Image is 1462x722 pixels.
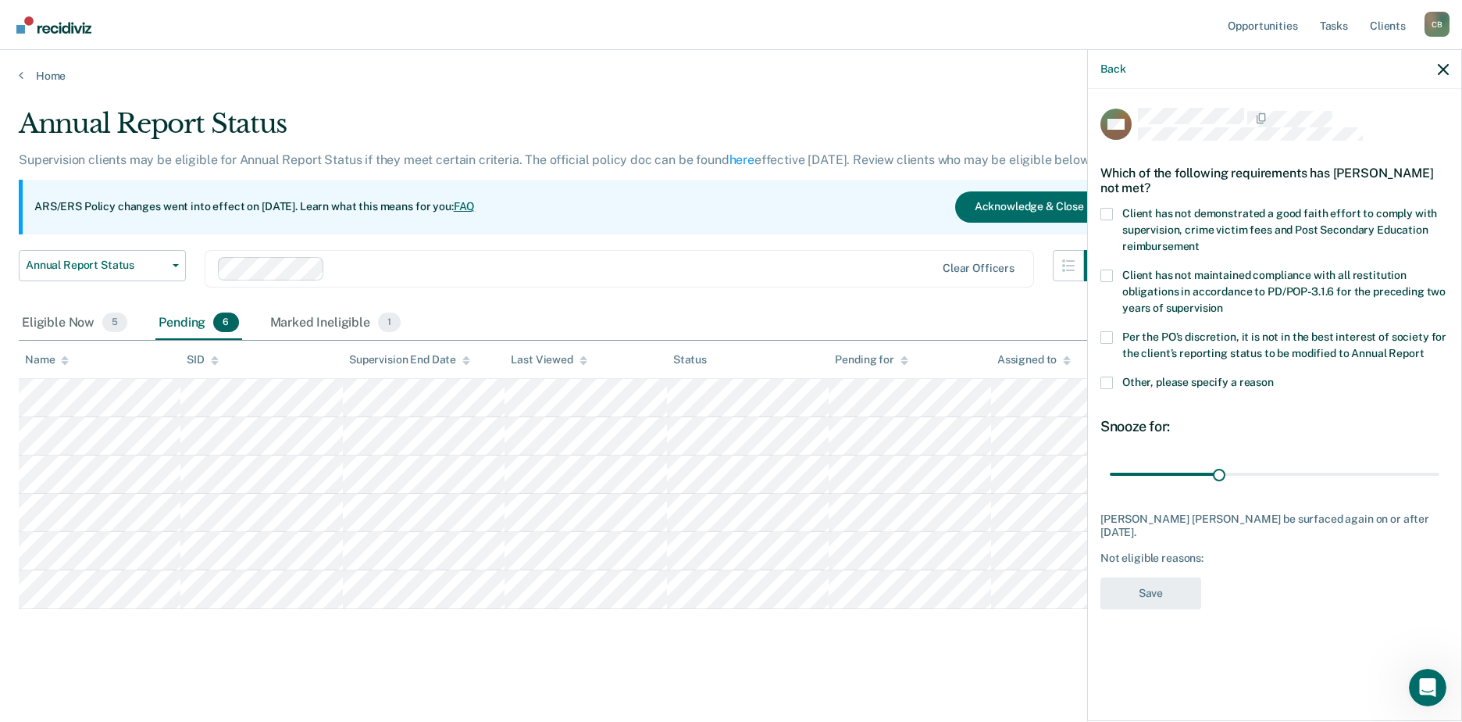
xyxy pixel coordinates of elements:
[1425,12,1450,37] button: Profile dropdown button
[1122,269,1446,314] span: Client has not maintained compliance with all restitution obligations in accordance to PD/POP-3.1...
[19,108,1115,152] div: Annual Report Status
[213,313,238,333] span: 6
[26,259,166,272] span: Annual Report Status
[102,313,127,333] span: 5
[349,353,470,366] div: Supervision End Date
[1122,331,1446,359] span: Per the PO’s discretion, it is not in the best interest of society for the client’s reporting sta...
[34,199,475,215] p: ARS/ERS Policy changes went into effect on [DATE]. Learn what this means for you:
[955,191,1104,223] button: Acknowledge & Close
[155,306,241,341] div: Pending
[943,262,1014,275] div: Clear officers
[19,69,1443,83] a: Home
[187,353,219,366] div: SID
[673,353,707,366] div: Status
[729,152,754,167] a: here
[1100,63,1125,76] button: Back
[997,353,1071,366] div: Assigned to
[1122,376,1274,388] span: Other, please specify a reason
[19,152,1091,167] p: Supervision clients may be eligible for Annual Report Status if they meet certain criteria. The o...
[454,200,476,213] a: FAQ
[1100,153,1449,208] div: Which of the following requirements has [PERSON_NAME] not met?
[1425,12,1450,37] div: C B
[1409,669,1446,706] iframe: Intercom live chat
[1100,513,1449,539] div: [PERSON_NAME] [PERSON_NAME] be surfaced again on or after [DATE].
[511,353,587,366] div: Last Viewed
[25,353,69,366] div: Name
[1100,418,1449,435] div: Snooze for:
[378,313,401,333] span: 1
[1100,552,1449,565] div: Not eligible reasons:
[19,306,130,341] div: Eligible Now
[16,16,91,34] img: Recidiviz
[1100,577,1201,609] button: Save
[835,353,908,366] div: Pending for
[1122,207,1437,252] span: Client has not demonstrated a good faith effort to comply with supervision, crime victim fees and...
[267,306,405,341] div: Marked Ineligible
